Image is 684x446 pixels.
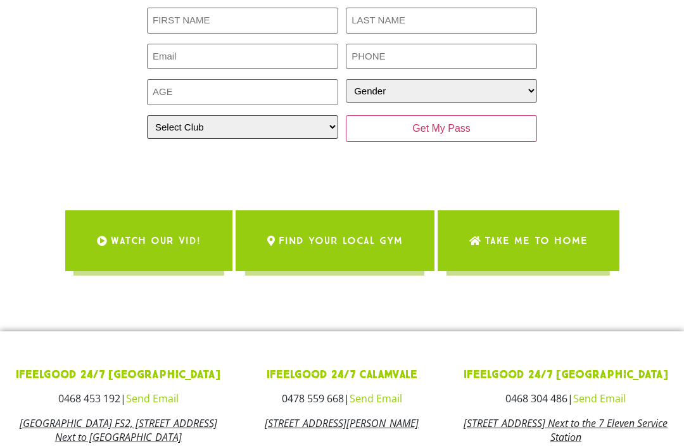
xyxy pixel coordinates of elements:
a: ifeelgood 24/7 [GEOGRAPHIC_DATA] [16,368,220,383]
a: 0478 559 668 [282,392,344,406]
a: Send Email [350,392,402,406]
a: [GEOGRAPHIC_DATA] FS2, [STREET_ADDRESS] Next to [GEOGRAPHIC_DATA] [20,417,217,445]
a: [STREET_ADDRESS][PERSON_NAME] [265,417,419,431]
input: FIRST NAME [147,8,338,34]
h3: | [239,394,444,404]
input: Email [147,44,338,70]
a: ifeelgood 24/7 Calamvale [267,368,417,383]
span: Take me to Home [484,224,588,259]
a: 0468 453 192 [58,392,120,406]
h3: | [16,394,220,404]
input: AGE [147,80,338,106]
span: WATCH OUR VID! [111,224,201,259]
span: Find Your Local Gym [279,224,403,259]
input: PHONE [346,44,537,70]
a: 0468 304 486 [505,392,567,406]
input: Get My Pass [346,116,537,143]
a: ifeelgood 24/7 [GEOGRAPHIC_DATA] [464,368,668,383]
a: [STREET_ADDRESS] Next to the 7 Eleven Service Station [464,417,668,445]
input: LAST NAME [346,8,537,34]
a: Send Email [573,392,626,406]
a: WATCH OUR VID! [65,211,232,272]
a: Send Email [126,392,179,406]
a: Find Your Local Gym [236,211,434,272]
h3: | [464,394,668,404]
a: Take me to Home [438,211,619,272]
